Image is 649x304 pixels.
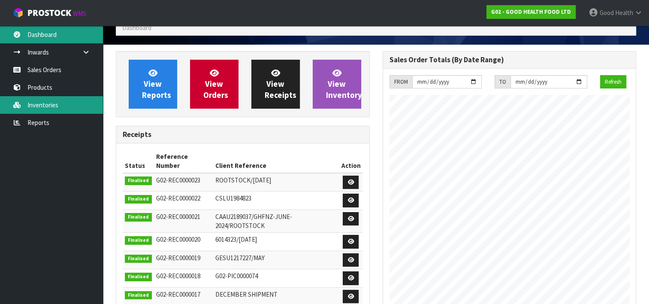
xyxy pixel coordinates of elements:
span: Finalised [125,255,152,263]
a: ViewReports [129,60,177,109]
span: G02-REC0000019 [156,254,200,262]
span: G02-REC0000022 [156,194,200,202]
span: ProStock [27,7,71,18]
span: Finalised [125,195,152,204]
button: Refresh [600,75,626,89]
a: ViewOrders [190,60,238,109]
span: GESU1217227/MAY [215,254,265,262]
th: Action [339,150,362,173]
span: Health [615,9,633,17]
span: Dashboard [122,24,151,32]
span: G02-REC0000018 [156,272,200,280]
span: Finalised [125,291,152,300]
small: WMS [73,9,86,18]
th: Client Reference [213,150,339,173]
span: Finalised [125,213,152,222]
span: G02-REC0000023 [156,176,200,184]
span: Good [600,9,614,17]
th: Status [123,150,154,173]
span: G02-REC0000021 [156,213,200,221]
span: Finalised [125,176,152,185]
span: View Reports [142,68,171,100]
a: ViewReceipts [251,60,300,109]
span: DECEMBER SHIPMENT [215,290,278,298]
span: CAAU2189037/GHFNZ-JUNE-2024/ROOTSTOCK [215,213,292,230]
a: ViewInventory [313,60,361,109]
span: CSLU1984823 [215,194,251,202]
span: View Inventory [326,68,362,100]
span: View Orders [203,68,228,100]
span: Finalised [125,236,152,245]
span: ROOTSTOCK/[DATE] [215,176,271,184]
span: View Receipts [265,68,296,100]
div: TO [495,75,510,89]
strong: G02 - GOOD HEALTH FOOD LTD [491,8,571,15]
th: Reference Number [154,150,213,173]
h3: Sales Order Totals (By Date Range) [389,56,630,64]
span: 6014323/[DATE] [215,235,257,243]
span: G02-PIC0000074 [215,272,258,280]
span: G02-REC0000017 [156,290,200,298]
img: cube-alt.png [13,7,24,18]
span: G02-REC0000020 [156,235,200,243]
div: FROM [389,75,412,89]
span: Finalised [125,273,152,281]
h3: Receipts [123,131,363,139]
